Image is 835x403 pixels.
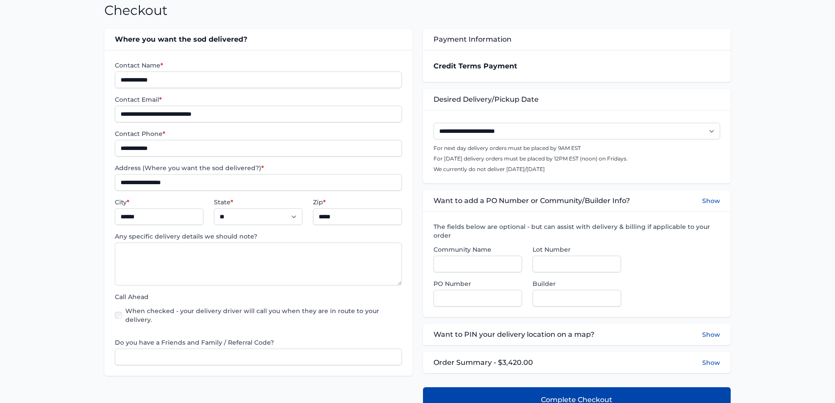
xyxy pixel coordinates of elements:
[433,357,533,368] span: Order Summary - $3,420.00
[125,307,402,324] label: When checked - your delivery driver will call you when they are in route to your delivery.
[115,292,402,301] label: Call Ahead
[433,245,522,254] label: Community Name
[115,129,402,138] label: Contact Phone
[433,155,720,162] p: For [DATE] delivery orders must be placed by 12PM EST (noon) on Fridays.
[433,279,522,288] label: PO Number
[533,245,621,254] label: Lot Number
[533,279,621,288] label: Builder
[433,196,630,206] span: Want to add a PO Number or Community/Builder Info?
[423,89,731,110] div: Desired Delivery/Pickup Date
[433,166,720,173] p: We currently do not deliver [DATE]/[DATE]
[423,29,731,50] div: Payment Information
[115,164,402,172] label: Address (Where you want the sod delivered?)
[702,196,720,206] button: Show
[433,329,594,340] span: Want to PIN your delivery location on a map?
[433,62,517,70] strong: Credit Terms Payment
[702,358,720,367] button: Show
[115,338,402,347] label: Do you have a Friends and Family / Referral Code?
[115,198,203,207] label: City
[214,198,302,207] label: State
[115,95,402,104] label: Contact Email
[104,29,412,50] div: Where you want the sod delivered?
[104,3,167,18] h1: Checkout
[115,61,402,70] label: Contact Name
[313,198,402,207] label: Zip
[115,232,402,241] label: Any specific delivery details we should note?
[433,145,720,152] p: For next day delivery orders must be placed by 9AM EST
[702,329,720,340] button: Show
[433,222,720,240] label: The fields below are optional - but can assist with delivery & billing if applicable to your order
